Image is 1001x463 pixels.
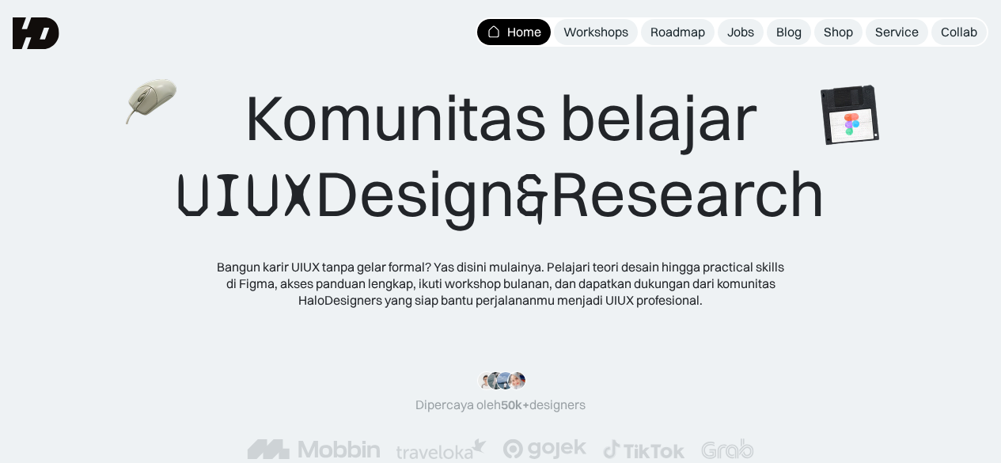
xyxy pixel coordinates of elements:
div: Workshops [563,24,628,40]
div: Jobs [727,24,754,40]
a: Jobs [718,19,764,45]
div: Dipercaya oleh designers [415,397,586,413]
a: Service [866,19,928,45]
span: & [515,157,550,233]
a: Blog [767,19,811,45]
div: Roadmap [650,24,705,40]
div: Komunitas belajar Design Research [176,79,825,233]
a: Shop [814,19,863,45]
div: Blog [776,24,802,40]
a: Roadmap [641,19,715,45]
a: Collab [931,19,987,45]
div: Bangun karir UIUX tanpa gelar formal? Yas disini mulainya. Pelajari teori desain hingga practical... [216,259,786,308]
div: Shop [824,24,853,40]
a: Home [477,19,551,45]
span: UIUX [176,157,315,233]
div: Home [507,24,541,40]
span: 50k+ [501,397,529,412]
a: Workshops [554,19,638,45]
div: Service [875,24,919,40]
div: Collab [941,24,977,40]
